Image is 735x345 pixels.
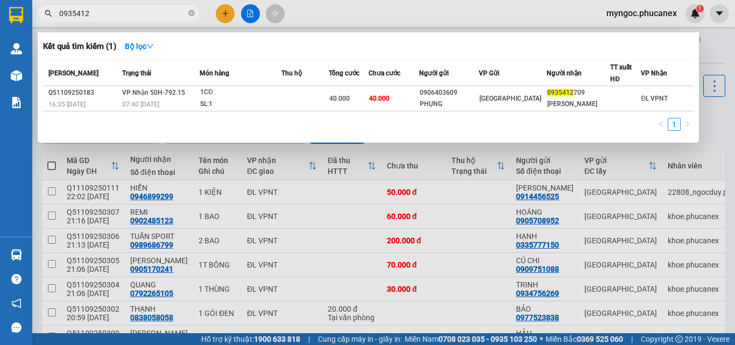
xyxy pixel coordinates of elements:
span: 07:40 [DATE] [122,101,159,108]
div: Q51109250183 [48,87,119,98]
span: 40.000 [329,95,350,102]
span: VP Nhận [641,69,667,77]
span: Người gửi [419,69,449,77]
span: search [45,10,52,17]
li: 1 [668,118,681,131]
div: 0906403609 [420,87,478,98]
span: left [658,121,665,127]
img: warehouse-icon [11,249,22,260]
div: 709 [547,87,610,98]
img: warehouse-icon [11,43,22,54]
span: TT xuất HĐ [610,64,632,83]
span: close-circle [188,10,195,16]
button: Bộ lọcdown [116,38,162,55]
li: Next Page [681,118,694,131]
span: VP Gửi [479,69,499,77]
span: right [684,121,690,127]
a: 1 [668,118,680,130]
div: 1CĐ [200,87,281,98]
span: Thu hộ [281,69,302,77]
input: Tìm tên, số ĐT hoặc mã đơn [59,8,186,19]
span: Chưa cước [369,69,400,77]
span: [GEOGRAPHIC_DATA] [479,95,541,102]
span: 40.000 [369,95,390,102]
li: Previous Page [655,118,668,131]
strong: Bộ lọc [125,42,154,51]
span: Tổng cước [329,69,359,77]
button: left [655,118,668,131]
img: warehouse-icon [11,70,22,81]
span: close-circle [188,9,195,19]
span: Người nhận [547,69,582,77]
h3: Kết quả tìm kiếm ( 1 ) [43,41,116,52]
div: SL: 1 [200,98,281,110]
button: right [681,118,694,131]
span: 0935412 [547,89,574,96]
span: ĐL VPNT [641,95,668,102]
span: Món hàng [200,69,229,77]
span: VP Nhận 50H-792.15 [122,89,185,96]
div: [PERSON_NAME] [547,98,610,110]
div: PHỤNG [420,98,478,110]
img: solution-icon [11,97,22,108]
span: down [146,43,154,50]
img: logo-vxr [9,7,23,23]
span: 16:35 [DATE] [48,101,86,108]
span: notification [11,298,22,308]
span: question-circle [11,274,22,284]
span: Trạng thái [122,69,151,77]
span: message [11,322,22,333]
span: [PERSON_NAME] [48,69,98,77]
